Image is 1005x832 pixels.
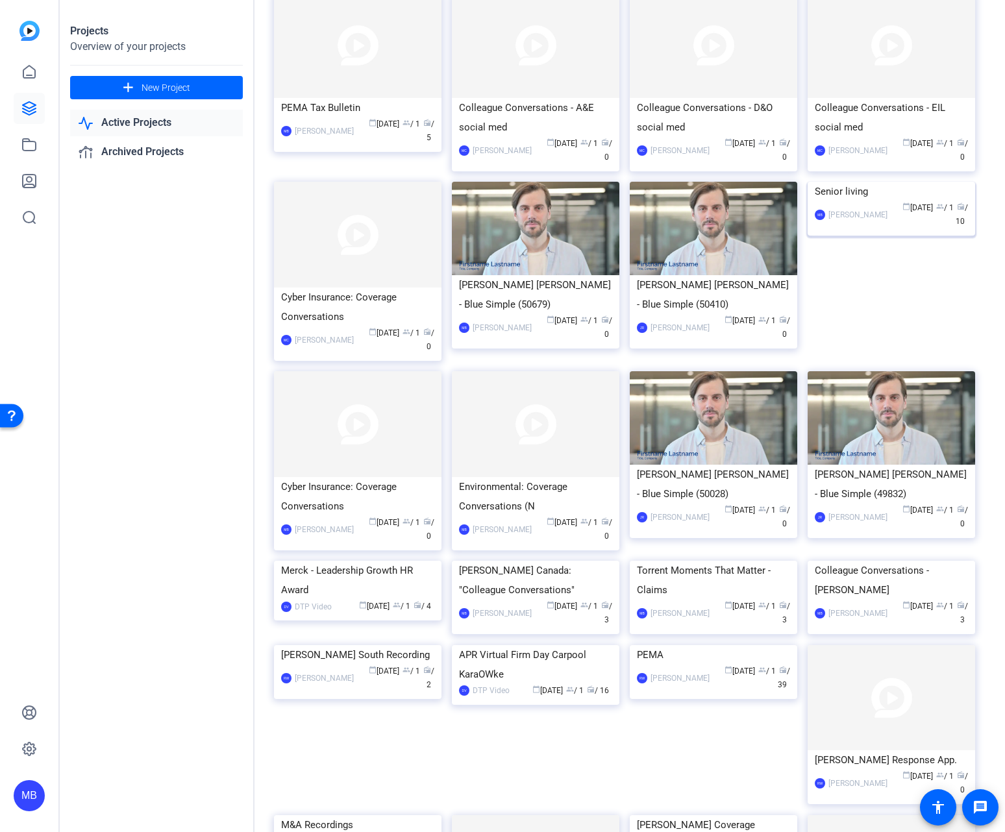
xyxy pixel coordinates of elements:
[828,144,887,157] div: [PERSON_NAME]
[779,666,787,674] span: radio
[459,323,469,333] div: MB
[725,506,755,515] span: [DATE]
[779,138,787,146] span: radio
[957,505,965,513] span: radio
[459,608,469,618] div: MB
[936,203,954,212] span: / 1
[459,275,612,314] div: [PERSON_NAME] [PERSON_NAME] - Blue Simple (50679)
[651,672,710,685] div: [PERSON_NAME]
[281,126,292,136] div: MB
[295,672,354,685] div: [PERSON_NAME]
[779,602,790,624] span: / 3
[957,602,968,624] span: / 3
[281,477,434,516] div: Cyber Insurance: Coverage Conversations
[725,505,732,513] span: calendar_today
[758,666,766,674] span: group
[459,98,612,137] div: Colleague Conversations - A&E social med
[295,600,332,613] div: DTP Video
[359,602,390,611] span: [DATE]
[281,645,434,665] div: [PERSON_NAME] South Recording
[281,673,292,683] div: RW
[580,315,588,323] span: group
[281,335,292,345] div: MC
[637,561,790,600] div: Torrent Moments That Matter - Claims
[532,685,540,693] span: calendar_today
[902,772,933,781] span: [DATE]
[725,601,732,609] span: calendar_today
[295,523,354,536] div: [PERSON_NAME]
[637,98,790,137] div: Colleague Conversations - D&O social med
[758,506,776,515] span: / 1
[70,110,243,136] a: Active Projects
[815,145,825,156] div: MC
[473,321,532,334] div: [PERSON_NAME]
[414,601,421,609] span: radio
[369,119,377,127] span: calendar_today
[473,607,532,620] div: [PERSON_NAME]
[758,602,776,611] span: / 1
[637,512,647,522] div: JR
[459,477,612,516] div: Environmental: Coverage Conversations (N
[601,316,612,339] span: / 0
[423,518,434,541] span: / 0
[815,182,968,201] div: Senior living
[637,275,790,314] div: [PERSON_NAME] [PERSON_NAME] - Blue Simple (50410)
[580,139,598,148] span: / 1
[369,667,399,676] span: [DATE]
[779,505,787,513] span: radio
[815,210,825,220] div: MB
[725,315,732,323] span: calendar_today
[580,138,588,146] span: group
[547,316,577,325] span: [DATE]
[936,602,954,611] span: / 1
[815,778,825,789] div: RW
[393,601,401,609] span: group
[725,316,755,325] span: [DATE]
[902,601,910,609] span: calendar_today
[902,505,910,513] span: calendar_today
[403,328,420,337] span: / 1
[19,21,40,41] img: blue-gradient.svg
[936,505,944,513] span: group
[957,139,968,162] span: / 0
[637,145,647,156] div: MC
[459,561,612,600] div: [PERSON_NAME] Canada: "Colleague Conversations"
[828,208,887,221] div: [PERSON_NAME]
[651,511,710,524] div: [PERSON_NAME]
[120,80,136,96] mat-icon: add
[281,524,292,535] div: MB
[936,506,954,515] span: / 1
[70,39,243,55] div: Overview of your projects
[473,684,510,697] div: DTP Video
[828,511,887,524] div: [PERSON_NAME]
[779,139,790,162] span: / 0
[566,685,574,693] span: group
[651,607,710,620] div: [PERSON_NAME]
[403,517,410,525] span: group
[725,602,755,611] span: [DATE]
[815,561,968,600] div: Colleague Conversations - [PERSON_NAME]
[601,138,609,146] span: radio
[902,506,933,515] span: [DATE]
[70,76,243,99] button: New Project
[403,518,420,527] span: / 1
[459,685,469,696] div: DV
[902,138,910,146] span: calendar_today
[902,203,933,212] span: [DATE]
[459,145,469,156] div: MC
[547,517,554,525] span: calendar_today
[957,772,968,794] span: / 0
[779,316,790,339] span: / 0
[281,98,434,117] div: PEMA Tax Bulletin
[587,686,609,695] span: / 16
[369,518,399,527] span: [DATE]
[295,334,354,347] div: [PERSON_NAME]
[403,119,410,127] span: group
[359,601,367,609] span: calendar_today
[936,202,944,210] span: group
[957,601,965,609] span: radio
[778,667,790,689] span: / 39
[473,144,532,157] div: [PERSON_NAME]
[423,666,431,674] span: radio
[369,328,399,337] span: [DATE]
